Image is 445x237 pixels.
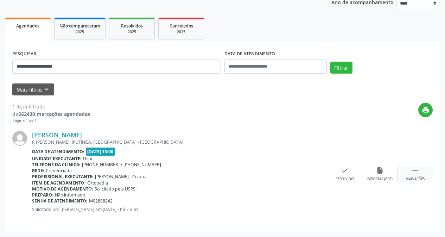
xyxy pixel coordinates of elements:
img: img [12,131,27,146]
div: 2025 [164,29,199,35]
span: Resolvidos [121,23,143,29]
span: Não compareceram [59,23,100,29]
span: [DATE] 13:00 [86,148,115,156]
span: Não informado [55,192,85,198]
i: insert_drive_file [376,167,384,174]
button: print [418,103,433,117]
div: Resolvido [336,177,354,182]
b: Profissional executante: [32,174,94,180]
b: Preparo: [32,192,53,198]
button: Filtrar [330,62,352,74]
div: 1 item filtrado [12,103,90,110]
b: Data de atendimento: [32,149,84,155]
p: Solicitado por [PERSON_NAME] em [DATE] - há 2 dias [32,206,327,212]
b: Senha de atendimento: [32,198,88,204]
div: Exportar (PDF) [367,177,393,182]
span: Agendados [16,23,39,29]
i: keyboard_arrow_down [43,86,50,93]
button: Mais filtroskeyboard_arrow_down [12,83,54,96]
div: de [12,110,90,118]
b: Item de agendamento: [32,180,86,186]
div: 2025 [59,29,100,35]
span: Solicitado pela USPS! [95,186,136,192]
b: Unidade executante: [32,156,82,162]
label: DATA DE ATENDIMENTO [224,49,275,60]
span: M02888242 [89,198,113,204]
span: Credenciada [46,168,72,174]
span: Uspe [83,156,94,162]
i: print [422,106,430,114]
div: 2025 [114,29,150,35]
b: Telefone da clínica: [32,162,81,168]
b: Rede: [32,168,44,174]
label: PESQUISAR [12,49,36,60]
div: Página 1 de 1 [12,118,90,124]
span: [PHONE_NUMBER] / [PHONE_NUMBER] [82,162,161,168]
i:  [411,167,419,174]
span: [PERSON_NAME] - Coluna [95,174,147,180]
span: Cancelados [170,23,193,29]
a: [PERSON_NAME] [32,131,82,139]
b: Motivo de agendamento: [32,186,93,192]
span: Ortopedia [87,180,108,186]
strong: 562430 marcações agendadas [18,111,90,117]
i: check [341,167,349,174]
div: R [PERSON_NAME], IPUTINGA, [GEOGRAPHIC_DATA] - [GEOGRAPHIC_DATA] [32,139,327,145]
div: Mais ações [406,177,425,182]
